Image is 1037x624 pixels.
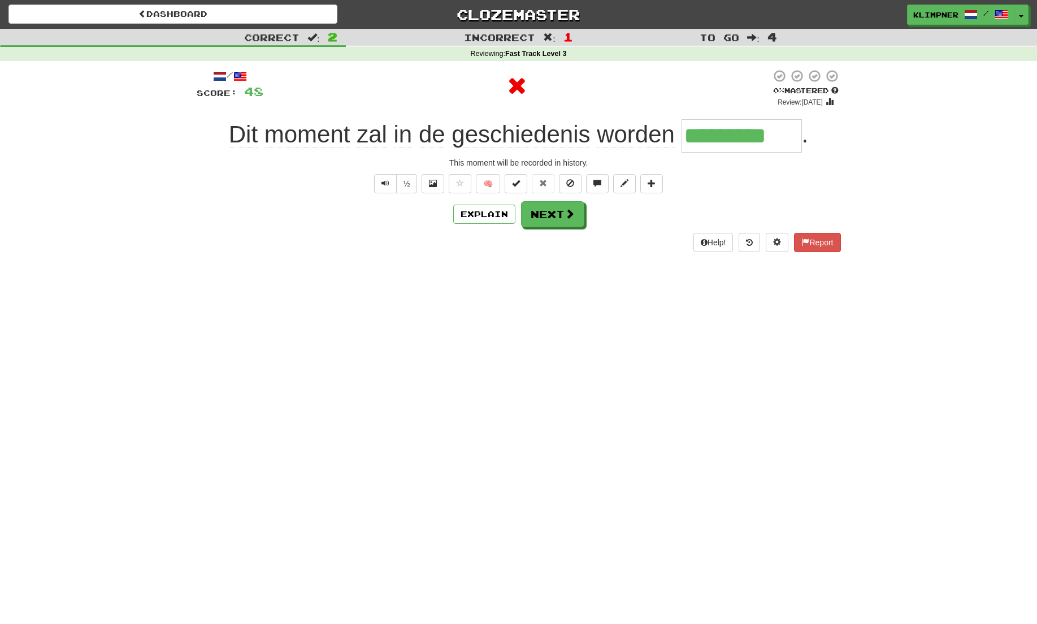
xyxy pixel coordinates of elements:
[794,233,840,252] button: Report
[357,121,387,148] span: zal
[244,84,263,98] span: 48
[640,174,663,193] button: Add to collection (alt+a)
[700,32,739,43] span: To go
[197,69,263,83] div: /
[476,174,500,193] button: 🧠
[532,174,554,193] button: Reset to 0% Mastered (alt+r)
[374,174,397,193] button: Play sentence audio (ctl+space)
[372,174,418,193] div: Text-to-speech controls
[453,205,515,224] button: Explain
[229,121,258,148] span: Dit
[767,30,777,44] span: 4
[907,5,1014,25] a: klimpner /
[778,98,823,106] small: Review: [DATE]
[559,174,582,193] button: Ignore sentence (alt+i)
[452,121,590,148] span: geschiedenis
[771,86,841,96] div: Mastered
[354,5,683,24] a: Clozemaster
[739,233,760,252] button: Round history (alt+y)
[328,30,337,44] span: 2
[597,121,675,148] span: worden
[505,174,527,193] button: Set this sentence to 100% Mastered (alt+m)
[449,174,471,193] button: Favorite sentence (alt+f)
[264,121,350,148] span: moment
[521,201,584,227] button: Next
[464,32,535,43] span: Incorrect
[747,33,760,42] span: :
[419,121,445,148] span: de
[197,157,841,168] div: This moment will be recorded in history.
[693,233,734,252] button: Help!
[773,86,784,95] span: 0 %
[563,30,573,44] span: 1
[396,174,418,193] button: ½
[983,9,989,17] span: /
[613,174,636,193] button: Edit sentence (alt+d)
[586,174,609,193] button: Discuss sentence (alt+u)
[802,121,809,148] span: .
[8,5,337,24] a: Dashboard
[505,50,567,58] strong: Fast Track Level 3
[244,32,300,43] span: Correct
[394,121,413,148] span: in
[307,33,320,42] span: :
[913,10,958,20] span: klimpner
[197,88,237,98] span: Score:
[422,174,444,193] button: Show image (alt+x)
[543,33,556,42] span: :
